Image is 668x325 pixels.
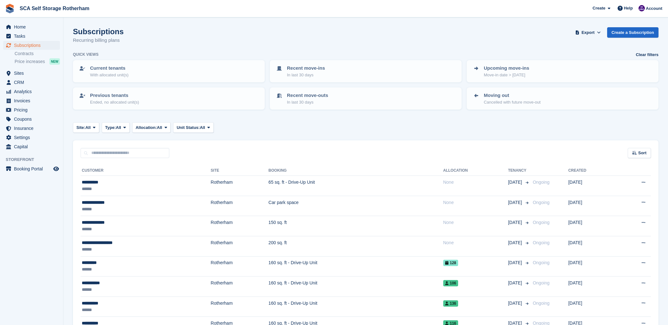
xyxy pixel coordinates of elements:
[3,78,60,87] a: menu
[14,142,52,151] span: Capital
[624,5,633,11] span: Help
[269,166,443,176] th: Booking
[5,4,15,13] img: stora-icon-8386f47178a22dfd0bd8f6a31ec36ba5ce8667c1dd55bd0f319d3a0aa187defe.svg
[3,115,60,124] a: menu
[287,72,325,78] p: In last 30 days
[287,92,328,99] p: Recent move-outs
[211,216,269,236] td: Rotherham
[132,122,171,133] button: Allocation: All
[467,88,658,109] a: Moving out Cancelled with future move-out
[200,124,205,131] span: All
[533,220,549,225] span: Ongoing
[636,52,658,58] a: Clear filters
[76,124,85,131] span: Site:
[14,22,52,31] span: Home
[443,300,458,307] span: 136
[443,179,508,186] div: None
[607,27,658,38] a: Create a Subscription
[484,92,541,99] p: Moving out
[3,133,60,142] a: menu
[443,239,508,246] div: None
[73,37,124,44] p: Recurring billing plans
[533,301,549,306] span: Ongoing
[581,29,594,36] span: Export
[14,87,52,96] span: Analytics
[52,165,60,173] a: Preview store
[269,176,443,196] td: 65 sq. ft - Drive-Up Unit
[211,176,269,196] td: Rotherham
[568,216,616,236] td: [DATE]
[3,164,60,173] a: menu
[73,52,99,57] h6: Quick views
[568,166,616,176] th: Created
[269,296,443,317] td: 160 sq. ft - Drive-Up Unit
[90,65,128,72] p: Current tenants
[85,124,91,131] span: All
[533,260,549,265] span: Ongoing
[533,200,549,205] span: Ongoing
[15,51,60,57] a: Contracts
[3,105,60,114] a: menu
[14,124,52,133] span: Insurance
[593,5,605,11] span: Create
[14,164,52,173] span: Booking Portal
[14,133,52,142] span: Settings
[211,256,269,277] td: Rotherham
[270,61,461,82] a: Recent move-ins In last 30 days
[211,166,269,176] th: Site
[73,27,124,36] h1: Subscriptions
[14,32,52,41] span: Tasks
[15,58,60,65] a: Price increases NEW
[638,150,646,156] span: Sort
[484,65,529,72] p: Upcoming move-ins
[508,199,523,206] span: [DATE]
[287,65,325,72] p: Recent move-ins
[14,78,52,87] span: CRM
[136,124,157,131] span: Allocation:
[211,296,269,317] td: Rotherham
[269,196,443,216] td: Car park space
[639,5,645,11] img: Kelly Neesham
[568,256,616,277] td: [DATE]
[568,296,616,317] td: [DATE]
[443,199,508,206] div: None
[533,280,549,285] span: Ongoing
[3,32,60,41] a: menu
[646,5,662,12] span: Account
[3,87,60,96] a: menu
[269,256,443,277] td: 160 sq. ft - Drive-Up Unit
[269,277,443,297] td: 160 sq. ft - Drive-Up Unit
[269,236,443,256] td: 200 sq. ft
[177,124,200,131] span: Unit Status:
[116,124,121,131] span: All
[3,124,60,133] a: menu
[81,166,211,176] th: Customer
[211,236,269,256] td: Rotherham
[14,96,52,105] span: Invoices
[90,99,139,105] p: Ended, no allocated unit(s)
[74,88,264,109] a: Previous tenants Ended, no allocated unit(s)
[508,300,523,307] span: [DATE]
[568,277,616,297] td: [DATE]
[3,142,60,151] a: menu
[3,96,60,105] a: menu
[568,176,616,196] td: [DATE]
[508,280,523,286] span: [DATE]
[508,259,523,266] span: [DATE]
[533,180,549,185] span: Ongoing
[105,124,116,131] span: Type:
[211,277,269,297] td: Rotherham
[533,240,549,245] span: Ongoing
[73,122,99,133] button: Site: All
[74,61,264,82] a: Current tenants With allocated unit(s)
[17,3,92,14] a: SCA Self Storage Rotherham
[568,236,616,256] td: [DATE]
[508,166,530,176] th: Tenancy
[173,122,213,133] button: Unit Status: All
[270,88,461,109] a: Recent move-outs In last 30 days
[508,239,523,246] span: [DATE]
[443,219,508,226] div: None
[3,22,60,31] a: menu
[3,41,60,50] a: menu
[102,122,130,133] button: Type: All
